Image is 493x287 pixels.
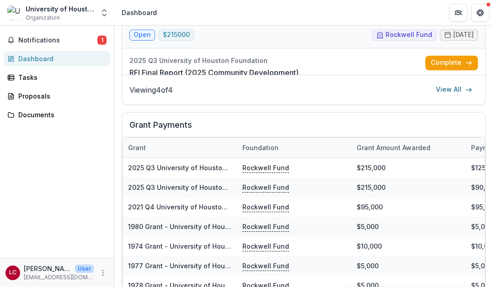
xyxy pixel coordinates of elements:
[123,138,237,157] div: Grant
[129,84,173,95] p: Viewing 4 of 4
[242,163,289,173] p: Rockwell Fund
[351,217,466,236] div: $5,000
[18,73,103,82] div: Tasks
[471,4,489,22] button: Get Help
[75,265,94,273] p: User
[4,89,110,104] a: Proposals
[122,8,157,17] div: Dashboard
[128,223,277,230] a: 1980 Grant - University of Houston Foundation
[128,262,277,270] a: 1977 Grant - University of Houston Foundation
[97,36,107,45] span: 1
[351,177,466,197] div: $215,000
[128,242,277,250] a: 1974 Grant - University of Houston Foundation
[128,203,264,211] a: 2021 Q4 University of Houston Foundation
[351,256,466,276] div: $5,000
[351,143,436,152] div: Grant amount awarded
[351,158,466,177] div: $215,000
[430,83,478,97] a: View All
[351,197,466,217] div: $95,000
[242,202,289,212] p: Rockwell Fund
[129,67,299,78] a: RFI Final Report (2025 Community Development)
[97,267,108,278] button: More
[4,33,110,47] button: Notifications1
[129,120,478,137] h2: Grant Payments
[18,91,103,101] div: Proposals
[26,4,94,14] div: University of Houston Foundation
[24,273,94,282] p: [EMAIL_ADDRESS][DOMAIN_NAME]
[129,15,299,26] a: RFI Final Report (2025 Community Development)
[237,138,351,157] div: Foundation
[24,264,71,273] p: [PERSON_NAME]
[449,4,467,22] button: Partners
[242,222,289,232] p: Rockwell Fund
[18,54,103,63] div: Dashboard
[351,138,466,157] div: Grant amount awarded
[351,236,466,256] div: $10,000
[123,143,151,152] div: Grant
[242,183,289,193] p: Rockwell Fund
[98,4,111,22] button: Open entity switcher
[425,56,478,70] a: Complete
[128,183,264,191] a: 2025 Q3 University of Houston Foundation
[4,51,110,66] a: Dashboard
[18,37,97,44] span: Notifications
[4,107,110,122] a: Documents
[237,143,284,152] div: Foundation
[26,14,60,22] span: Organization
[118,6,161,19] nav: breadcrumb
[242,261,289,271] p: Rockwell Fund
[9,270,16,276] div: Liz Chavez
[18,110,103,120] div: Documents
[242,241,289,251] p: Rockwell Fund
[7,5,22,20] img: University of Houston Foundation
[4,70,110,85] a: Tasks
[128,164,264,172] a: 2025 Q3 University of Houston Foundation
